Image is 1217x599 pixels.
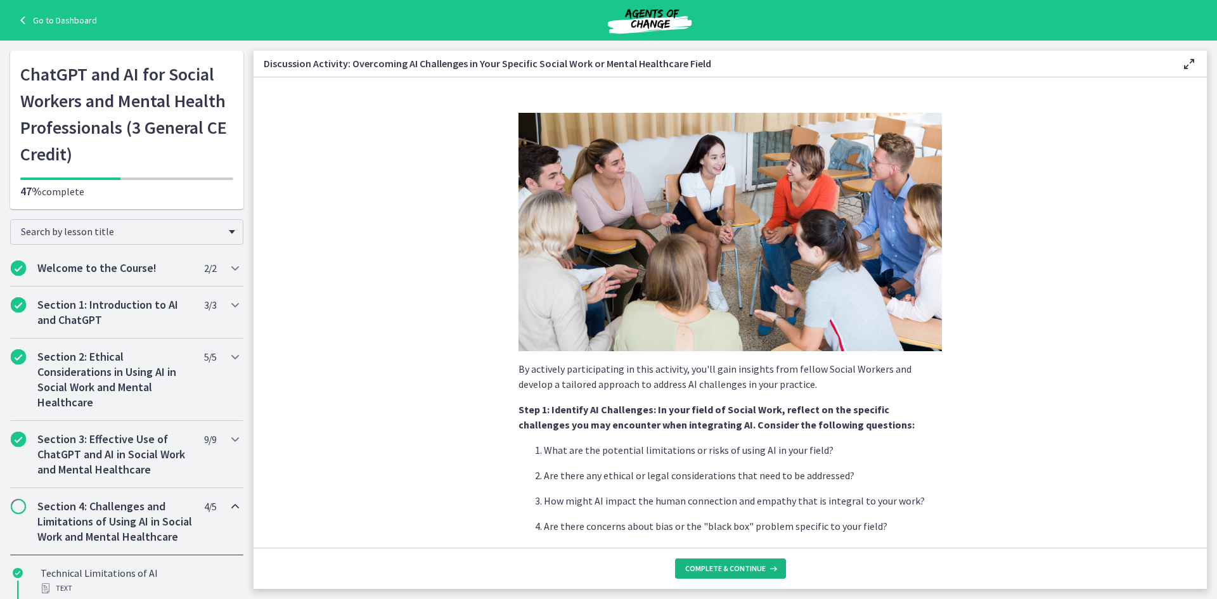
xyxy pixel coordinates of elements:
[204,297,216,312] span: 3 / 3
[675,558,786,579] button: Complete & continue
[41,565,238,596] div: Technical Limitations of AI
[20,184,233,199] p: complete
[544,544,942,559] p: What are the barriers to digital literacy or accessibility that you and your clients may face?
[685,564,766,574] span: Complete & continue
[41,581,238,596] div: Text
[37,297,192,328] h2: Section 1: Introduction to AI and ChatGPT
[574,5,726,35] img: Agents of Change Social Work Test Prep
[264,56,1161,71] h3: Discussion Activity: Overcoming AI Challenges in Your Specific Social Work or Mental Healthcare F...
[11,297,26,312] i: Completed
[544,468,942,483] p: Are there any ethical or legal considerations that need to be addressed?
[544,493,942,508] p: How might AI impact the human connection and empathy that is integral to your work?
[544,442,942,458] p: What are the potential limitations or risks of using AI in your field?
[11,261,26,276] i: Completed
[204,349,216,364] span: 5 / 5
[518,403,915,431] strong: Step 1: Identify AI Challenges: In your field of Social Work, reflect on the specific challenges ...
[37,432,192,477] h2: Section 3: Effective Use of ChatGPT and AI in Social Work and Mental Healthcare
[11,432,26,447] i: Completed
[204,261,216,276] span: 2 / 2
[37,499,192,544] h2: Section 4: Challenges and Limitations of Using AI in Social Work and Mental Healthcare
[15,13,97,28] a: Go to Dashboard
[20,61,233,167] h1: ChatGPT and AI for Social Workers and Mental Health Professionals (3 General CE Credit)
[37,349,192,410] h2: Section 2: Ethical Considerations in Using AI in Social Work and Mental Healthcare
[21,225,222,238] span: Search by lesson title
[11,349,26,364] i: Completed
[518,361,942,392] p: By actively participating in this activity, you'll gain insights from fellow Social Workers and d...
[204,499,216,514] span: 4 / 5
[13,568,23,578] i: Completed
[544,518,942,534] p: Are there concerns about bias or the "black box" problem specific to your field?
[518,113,942,351] img: Slides_for_Title_Slides_for_ChatGPT_and_AI_for_Social_Work_%2817%29.png
[10,219,243,245] div: Search by lesson title
[20,184,42,198] span: 47%
[204,432,216,447] span: 9 / 9
[37,261,192,276] h2: Welcome to the Course!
